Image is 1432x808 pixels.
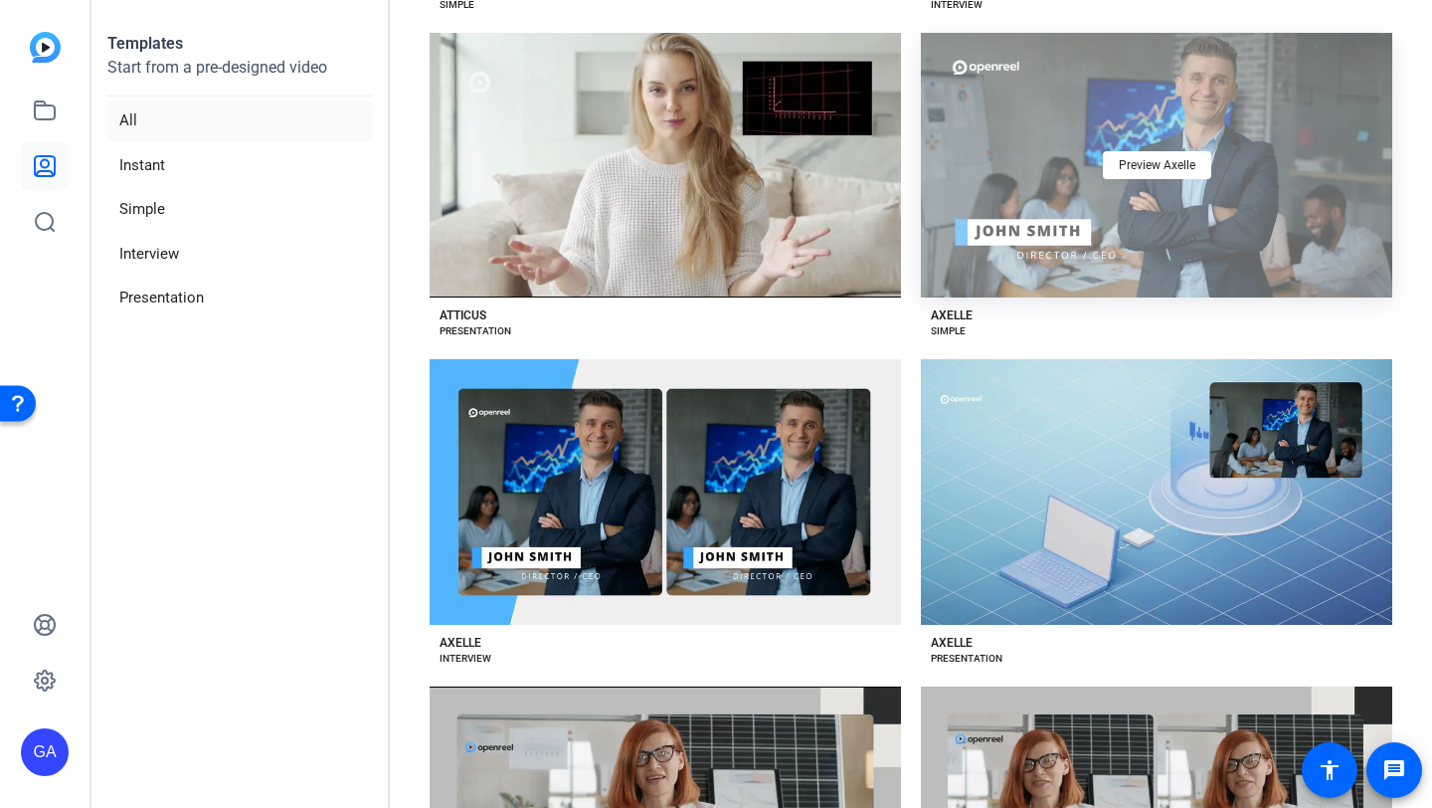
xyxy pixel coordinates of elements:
button: Template imagePreview Axelle [921,33,1392,299]
li: Interview [107,234,372,275]
div: AXELLE [931,307,973,323]
div: AXELLE [440,635,481,651]
span: Preview Axelle [1119,159,1195,171]
p: Start from a pre-designed video [107,56,372,97]
mat-icon: message [1382,758,1406,782]
li: All [107,101,372,141]
strong: Templates [107,34,183,53]
button: Template image [430,33,901,299]
li: Simple [107,189,372,230]
img: blue-gradient.svg [30,32,61,63]
div: ATTICUS [440,307,486,323]
button: Template image [921,359,1392,625]
button: Template image [430,359,901,625]
mat-icon: accessibility [1318,758,1342,782]
div: AXELLE [931,635,973,651]
li: Presentation [107,278,372,318]
div: SIMPLE [931,323,966,339]
li: Instant [107,145,372,186]
div: PRESENTATION [931,651,1002,667]
div: INTERVIEW [440,651,491,667]
div: GA [21,728,69,776]
div: PRESENTATION [440,323,511,339]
